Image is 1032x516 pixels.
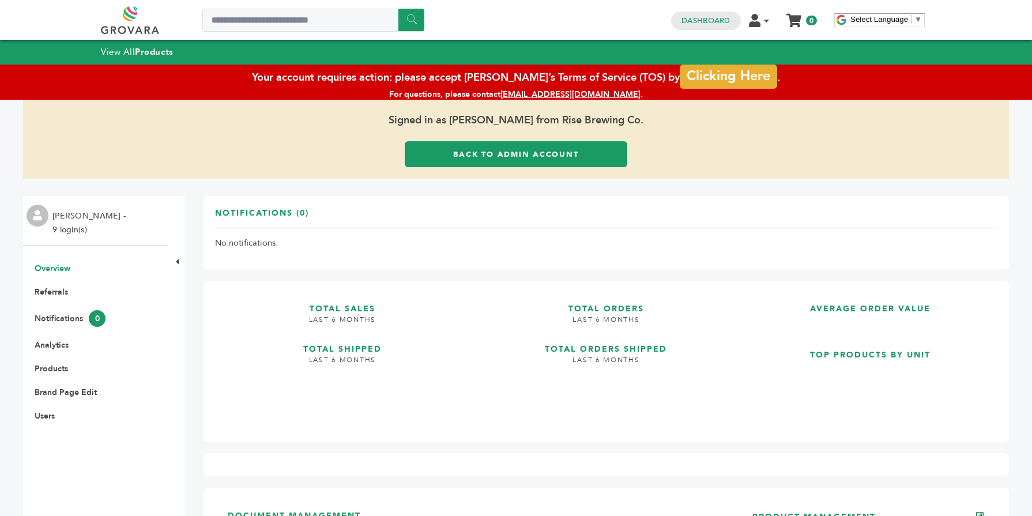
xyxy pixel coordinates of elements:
a: [EMAIL_ADDRESS][DOMAIN_NAME] [500,89,641,100]
h4: LAST 6 MONTHS [215,355,470,374]
a: Dashboard [681,16,730,26]
a: Overview [35,263,70,274]
span: 0 [806,16,817,25]
a: Brand Page Edit [35,387,97,398]
a: Referrals [35,287,68,297]
h4: LAST 6 MONTHS [479,355,734,374]
a: AVERAGE ORDER VALUE [743,292,997,329]
a: Users [35,410,55,421]
li: [PERSON_NAME] - 9 login(s) [52,209,129,237]
h4: LAST 6 MONTHS [479,315,734,333]
h3: TOTAL ORDERS [479,292,734,315]
a: Analytics [35,340,69,351]
h3: TOTAL ORDERS SHIPPED [479,333,734,355]
a: View AllProducts [101,46,174,58]
span: ▼ [914,15,922,24]
span: ​ [911,15,912,24]
a: Select Language​ [850,15,922,24]
span: 0 [89,310,106,327]
h3: TOP PRODUCTS BY UNIT [743,338,997,361]
a: Clicking Here [680,64,777,88]
h4: LAST 6 MONTHS [215,315,470,333]
td: No notifications. [215,228,997,258]
h3: Notifications (0) [215,208,309,228]
a: Products [35,363,68,374]
a: Notifications0 [35,313,106,324]
a: TOTAL SALES LAST 6 MONTHS TOTAL SHIPPED LAST 6 MONTHS [215,292,470,421]
a: TOP PRODUCTS BY UNIT [743,338,997,421]
a: TOTAL ORDERS LAST 6 MONTHS TOTAL ORDERS SHIPPED LAST 6 MONTHS [479,292,734,421]
a: Back to Admin Account [405,141,627,167]
span: Select Language [850,15,908,24]
h3: TOTAL SALES [215,292,470,315]
h3: AVERAGE ORDER VALUE [743,292,997,315]
strong: Products [135,46,173,58]
span: Signed in as [PERSON_NAME] from Rise Brewing Co. [23,100,1009,141]
img: profile.png [27,205,48,227]
h3: TOTAL SHIPPED [215,333,470,355]
a: My Cart [788,10,801,22]
input: Search a product or brand... [202,9,424,32]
